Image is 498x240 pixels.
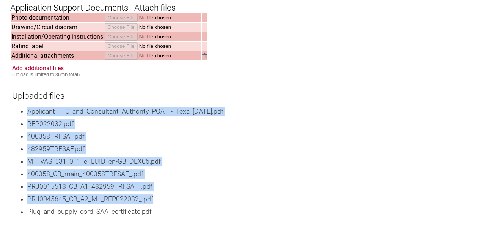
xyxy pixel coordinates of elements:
[11,32,104,41] td: Installation/Operating instructions
[27,119,488,129] li: REP022032.pdf
[12,83,488,101] h3: Uploaded files
[27,194,488,204] li: PRJ0045645_CB_A2_M1_REP022032_.pdf
[202,53,207,58] img: Remove
[11,51,104,60] td: Additional attachments
[27,107,488,116] li: Applicant_T_C_and_Consultant_Authority_POA__-_Texa_[DATE].pdf
[11,42,104,51] td: Rating label
[27,182,488,191] li: PRJ0015518_CB_A1_482959TRFSAF_.pdf
[11,23,104,32] td: Drawing/Circuit diagram
[27,157,488,166] li: MT_VAS_531_011_eFLUID_en-GB_DEX06.pdf
[12,72,80,77] small: (Upload is limited to 30mb total)
[12,65,64,72] a: Add additional files
[27,132,488,141] li: 400358TRFSAF.pdf
[27,207,488,216] li: Plug_and_supply_cord_SAA_certificate.pdf
[11,13,104,22] td: Photo documentation
[27,144,488,154] li: 482959TRFSAF.pdf
[27,169,488,179] li: 400358_CB_main_400358TRFSAF_.pdf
